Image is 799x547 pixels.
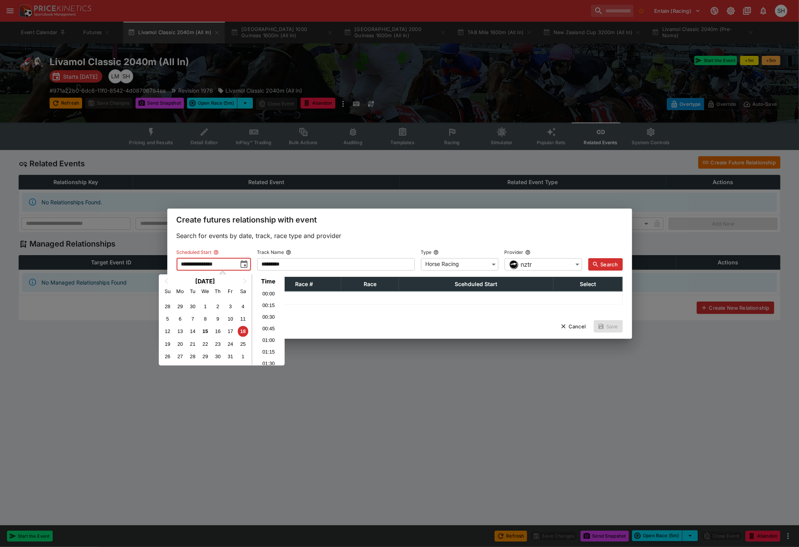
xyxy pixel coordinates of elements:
[238,339,248,349] div: Choose Saturday, October 25th, 2025
[238,351,248,362] div: Choose Saturday, November 1st, 2025
[225,326,235,336] div: Choose Friday, October 17th, 2025
[252,288,285,300] li: 00:00
[177,231,623,240] p: Search for events by date, track, race type and provider
[162,286,173,296] div: Sunday
[200,314,210,324] div: Choose Wednesday, October 8th, 2025
[238,301,248,311] div: Choose Saturday, October 4th, 2025
[252,288,285,365] ul: Time
[237,257,251,271] button: toggle date time picker
[200,301,210,311] div: Choose Wednesday, October 1st, 2025
[213,339,223,349] div: Choose Thursday, October 23rd, 2025
[433,250,439,255] button: Type
[505,249,524,255] p: Provider
[252,300,285,311] li: 00:15
[225,351,235,362] div: Choose Friday, October 31st, 2025
[175,301,186,311] div: Choose Monday, September 29th, 2025
[162,339,173,349] div: Choose Sunday, October 19th, 2025
[213,301,223,311] div: Choose Thursday, October 2nd, 2025
[252,311,285,323] li: 00:30
[187,339,198,349] div: Choose Tuesday, October 21st, 2025
[588,258,623,271] button: Search
[162,301,173,311] div: Choose Sunday, September 28th, 2025
[341,277,399,291] th: Race
[187,326,198,336] div: Choose Tuesday, October 14th, 2025
[252,323,285,335] li: 00:45
[225,339,235,349] div: Choose Friday, October 24th, 2025
[553,277,622,291] th: Select
[187,351,198,362] div: Choose Tuesday, October 28th, 2025
[162,326,173,336] div: Choose Sunday, October 12th, 2025
[200,326,210,336] div: Choose Wednesday, October 15th, 2025
[175,339,186,349] div: Choose Monday, October 20th, 2025
[175,351,186,362] div: Choose Monday, October 27th, 2025
[399,277,553,291] th: Scehduled Start
[175,314,186,324] div: Choose Monday, October 6th, 2025
[213,326,223,336] div: Choose Thursday, October 16th, 2025
[252,346,285,358] li: 01:15
[175,326,186,336] div: Choose Monday, October 13th, 2025
[225,314,235,324] div: Choose Friday, October 10th, 2025
[267,277,341,291] th: Race #
[421,258,498,270] div: Horse Racing
[254,278,283,285] div: Time
[187,286,198,296] div: Tuesday
[238,314,248,324] div: Choose Saturday, October 11th, 2025
[238,286,248,296] div: Saturday
[225,301,235,311] div: Choose Friday, October 3rd, 2025
[159,274,285,366] div: Choose Date and Time
[556,320,591,333] button: Cancel
[167,209,632,231] div: Create futures relationship with event
[160,275,172,288] button: Previous Month
[213,286,223,296] div: Thursday
[509,260,518,269] div: nztr
[252,335,285,346] li: 01:00
[257,249,284,255] p: Track Name
[200,339,210,349] div: Choose Wednesday, October 22nd, 2025
[213,314,223,324] div: Choose Thursday, October 9th, 2025
[159,278,252,285] h2: [DATE]
[162,314,173,324] div: Choose Sunday, October 5th, 2025
[238,326,248,336] div: Choose Saturday, October 18th, 2025
[213,250,219,255] button: Scheduled Start
[177,291,553,304] td: No results
[252,358,285,369] li: 01:30
[200,286,210,296] div: Wednesday
[521,260,570,269] span: nztr
[177,249,212,255] p: Scheduled Start
[175,286,186,296] div: Monday
[200,351,210,362] div: Choose Wednesday, October 29th, 2025
[225,286,235,296] div: Friday
[286,250,291,255] button: Track Name
[187,301,198,311] div: Choose Tuesday, September 30th, 2025
[510,261,517,268] img: nztr.png
[525,250,531,255] button: Provider
[239,275,252,288] button: Next Month
[162,351,173,362] div: Choose Sunday, October 26th, 2025
[161,300,249,363] div: Month October, 2025
[187,314,198,324] div: Choose Tuesday, October 7th, 2025
[213,351,223,362] div: Choose Thursday, October 30th, 2025
[421,249,432,255] p: Type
